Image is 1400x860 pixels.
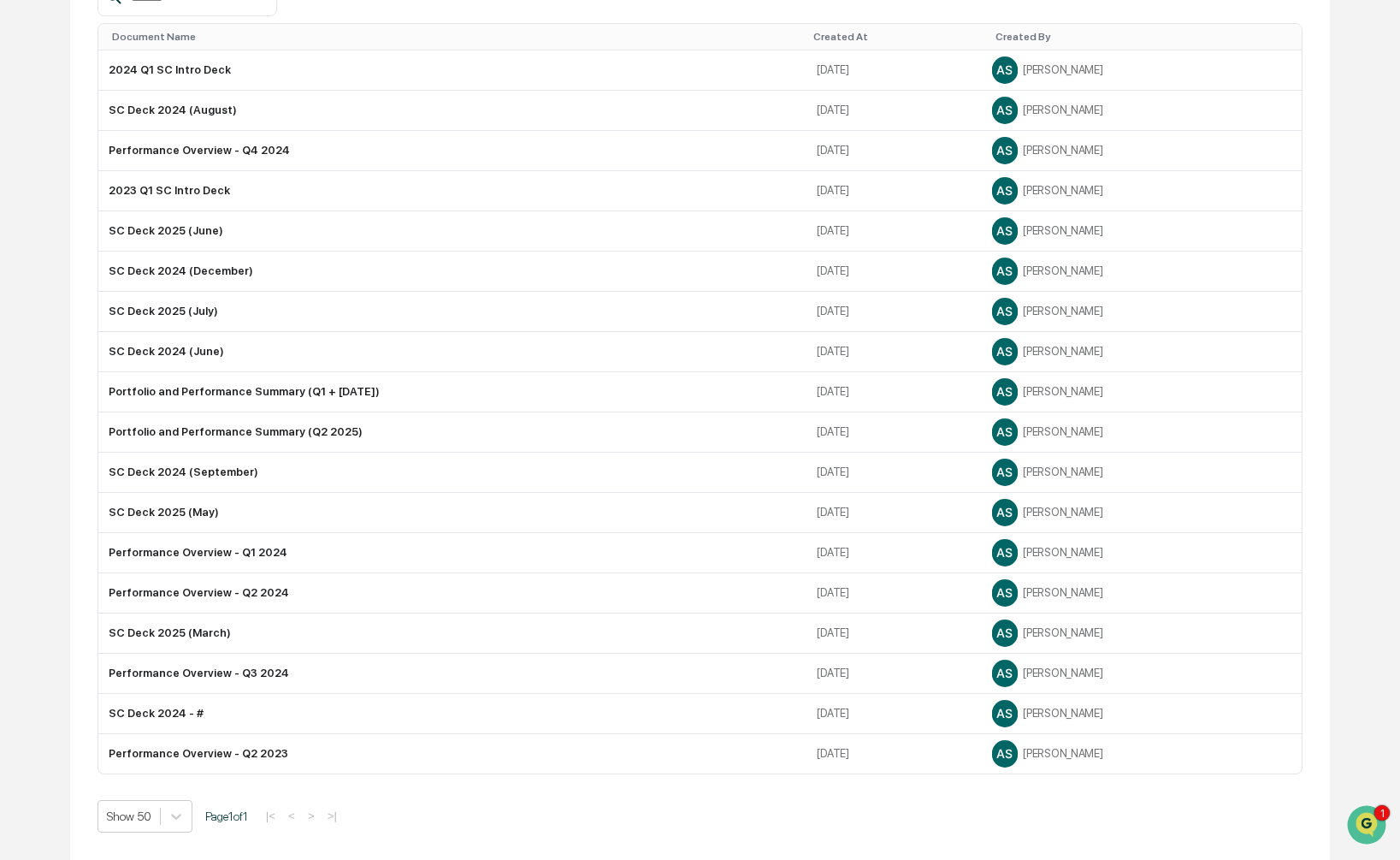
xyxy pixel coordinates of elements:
td: Performance Overview - Q3 2024 [98,654,807,694]
span: Preclearance [34,350,110,367]
div: [PERSON_NAME] [992,741,1292,767]
td: 2023 Q1 SC Intro Deck [98,171,807,211]
div: [PERSON_NAME] [992,419,1292,445]
div: Toggle SortBy [112,31,800,43]
td: [DATE] [806,573,981,614]
td: [DATE] [806,654,981,694]
img: 8933085812038_c878075ebb4cc5468115_72.jpg [36,131,67,162]
div: [PERSON_NAME] [992,540,1292,566]
span: [PERSON_NAME] [53,279,139,293]
td: Performance Overview - Q1 2024 [98,533,807,573]
td: Portfolio and Performance Summary (Q1 + [DATE]) [98,372,807,412]
td: SC Deck 2024 (August) [98,91,807,131]
td: Performance Overview - Q2 2023 [98,734,807,774]
span: AS [996,62,1012,77]
img: Jack Rasmussen [17,263,44,290]
span: • [142,279,148,293]
div: [PERSON_NAME] [992,379,1292,405]
td: SC Deck 2024 - # [98,694,807,734]
a: 🔎Data Lookup [10,376,115,406]
td: [DATE] [806,614,981,654]
div: Start new chat [77,131,281,148]
button: See all [265,187,311,207]
div: 🗄️ [124,352,138,365]
span: AS [996,585,1012,600]
span: AS [996,424,1012,439]
div: [PERSON_NAME] [992,258,1292,284]
div: [PERSON_NAME] [992,98,1292,123]
span: AS [996,304,1012,318]
span: AS [996,183,1012,198]
td: Performance Overview - Q4 2024 [98,131,807,171]
td: [DATE] [806,171,981,211]
span: [DATE] [151,233,186,246]
td: SC Deck 2025 (June) [98,211,807,252]
img: 1746055101610-c473b297-6a78-478c-a979-82029cc54cd1 [34,280,48,294]
div: [PERSON_NAME] [992,580,1292,606]
span: [DATE] [151,279,186,293]
span: AS [996,344,1012,359]
div: [PERSON_NAME] [992,701,1292,727]
td: [DATE] [806,211,981,252]
td: 2024 Q1 SC Intro Deck [98,50,807,91]
span: Data Lookup [34,383,108,400]
span: AS [996,264,1012,278]
td: [DATE] [806,372,981,412]
img: 1746055101610-c473b297-6a78-478c-a979-82029cc54cd1 [17,131,48,162]
td: SC Deck 2024 (September) [98,453,807,493]
button: |< [261,809,281,823]
a: 🖐️Preclearance [10,343,117,374]
div: [PERSON_NAME] [992,500,1292,525]
span: Attestations [141,350,212,367]
p: How can we help? [17,36,311,63]
span: AS [996,746,1012,761]
td: SC Deck 2025 (May) [98,493,807,533]
a: 🗄️Attestations [117,343,219,374]
div: [PERSON_NAME] [992,620,1292,646]
a: Powered byPylon [121,424,207,437]
td: SC Deck 2025 (July) [98,292,807,332]
td: [DATE] [806,50,981,91]
span: AS [996,505,1012,519]
span: Pylon [170,424,207,437]
button: Start new chat [291,136,311,157]
iframe: Open customer support [1345,804,1391,850]
button: < [283,809,300,823]
div: [PERSON_NAME] [992,299,1292,324]
td: SC Deck 2025 (March) [98,614,807,654]
span: AS [996,626,1012,640]
div: [PERSON_NAME] [992,218,1292,244]
td: [DATE] [806,252,981,292]
div: [PERSON_NAME] [992,661,1292,686]
td: [DATE] [806,292,981,332]
td: [DATE] [806,694,981,734]
span: AS [996,103,1012,117]
td: [DATE] [806,91,981,131]
td: SC Deck 2024 (December) [98,252,807,292]
div: 🔎 [17,384,31,398]
td: [DATE] [806,533,981,573]
td: [DATE] [806,493,981,533]
td: [DATE] [806,131,981,171]
td: [DATE] [806,412,981,453]
span: AS [996,223,1012,238]
span: [PERSON_NAME] [53,233,139,246]
div: [PERSON_NAME] [992,339,1292,365]
div: 🖐️ [17,352,31,365]
span: AS [996,666,1012,680]
button: > [303,809,320,823]
td: SC Deck 2024 (June) [98,332,807,372]
span: AS [996,384,1012,399]
span: AS [996,545,1012,560]
span: AS [996,706,1012,721]
div: We're available if you need us! [77,148,235,162]
td: [DATE] [806,734,981,774]
span: AS [996,143,1012,157]
span: AS [996,465,1012,479]
td: [DATE] [806,453,981,493]
div: Toggle SortBy [813,31,974,43]
div: [PERSON_NAME] [992,460,1292,485]
td: [DATE] [806,332,981,372]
